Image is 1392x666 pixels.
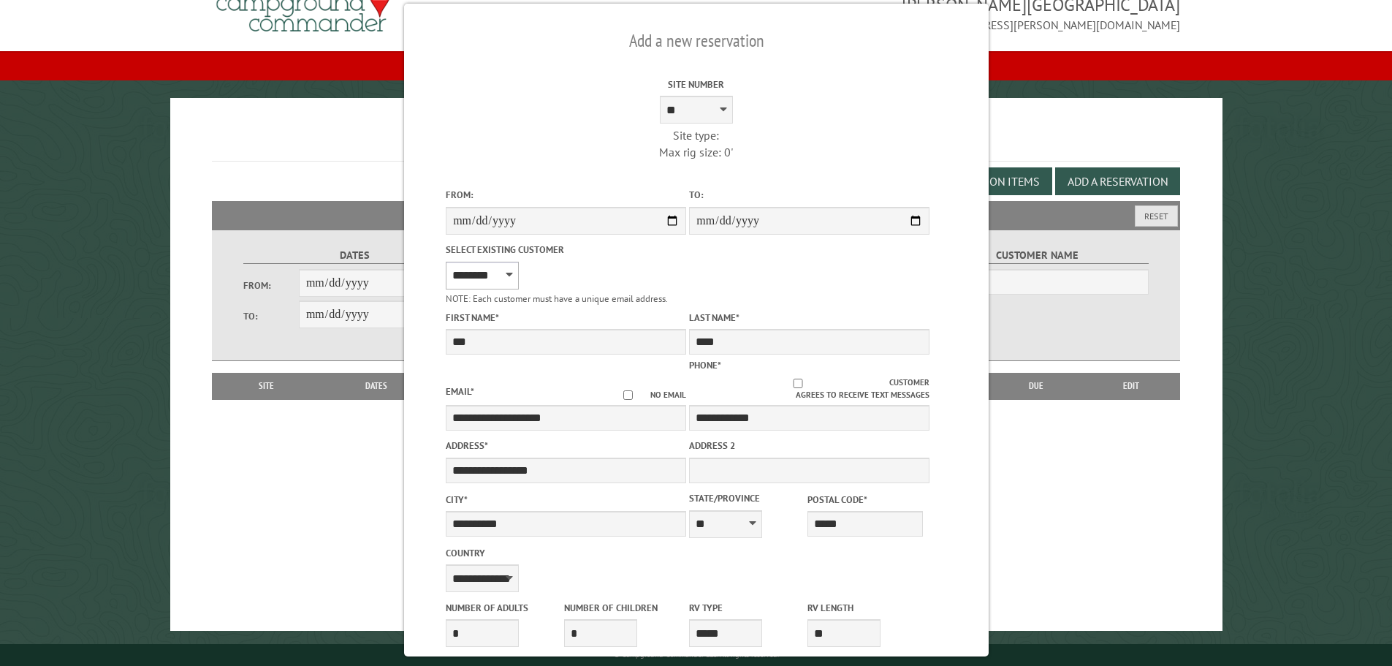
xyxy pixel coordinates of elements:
[606,389,686,401] label: No email
[576,144,816,160] div: Max rig size: 0'
[314,373,439,399] th: Dates
[807,493,923,507] label: Postal Code
[446,385,474,398] label: Email
[212,201,1181,229] h2: Filters
[446,311,686,325] label: First Name
[446,188,686,202] label: From:
[219,373,314,399] th: Site
[614,650,779,659] small: © Campground Commander LLC. All rights reserved.
[446,27,947,55] h2: Add a new reservation
[1135,205,1178,227] button: Reset
[689,491,805,505] label: State/Province
[1055,167,1180,195] button: Add a Reservation
[446,243,686,257] label: Select existing customer
[689,601,805,615] label: RV Type
[446,601,561,615] label: Number of Adults
[807,601,923,615] label: RV Length
[243,247,466,264] label: Dates
[689,311,929,325] label: Last Name
[243,309,299,323] label: To:
[564,601,680,615] label: Number of Children
[990,373,1082,399] th: Due
[689,188,929,202] label: To:
[576,77,816,91] label: Site Number
[926,247,1149,264] label: Customer Name
[689,376,929,401] label: Customer agrees to receive text messages
[606,390,650,400] input: No email
[212,121,1181,162] h1: Reservations
[689,439,929,453] label: Address 2
[446,493,686,507] label: City
[446,292,668,305] small: NOTE: Each customer must have a unique email address.
[446,546,686,560] label: Country
[446,439,686,453] label: Address
[1082,373,1181,399] th: Edit
[243,279,299,292] label: From:
[576,127,816,143] div: Site type:
[689,359,721,371] label: Phone
[706,379,889,388] input: Customer agrees to receive text messages
[927,167,1052,195] button: Edit Add-on Items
